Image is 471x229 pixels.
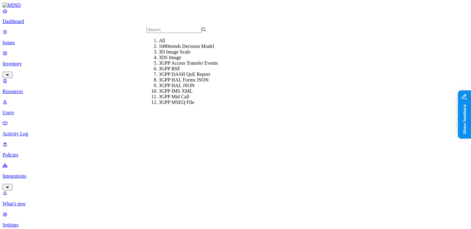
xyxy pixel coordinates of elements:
[159,44,219,49] div: 1000minds Decision Model
[2,40,469,45] p: Issues
[159,88,219,94] div: 3GPP IMS XML
[2,2,469,8] a: MIND
[159,83,219,88] div: 3GPP HAL JSON
[2,8,469,24] a: Dashboard
[2,222,469,228] p: Settings
[2,173,469,179] p: Integrations
[159,49,219,55] div: 3D Image Scale
[2,142,469,158] a: Policies
[159,55,219,60] div: 3DS Image
[159,94,219,100] div: 3GPP Mid Call
[2,50,469,77] a: Inventory
[159,60,219,66] div: 3GPP Access Transfer Events
[159,66,219,72] div: 3GPP BSF
[2,190,469,207] a: What's new
[2,19,469,24] p: Dashboard
[2,131,469,137] p: Activity Log
[2,99,469,115] a: Users
[159,38,219,44] div: All
[159,72,219,77] div: 3GPP DASH QoE Report
[2,201,469,207] p: What's new
[159,100,219,105] div: 3GPP MSEQ File
[2,61,469,67] p: Inventory
[458,91,471,139] iframe: Marker.io feedback button
[159,77,219,83] div: 3GPP HAL Forms JSON
[2,78,469,94] a: Resources
[146,26,202,33] input: Search
[2,89,469,94] p: Resources
[2,152,469,158] p: Policies
[2,29,469,45] a: Issues
[2,120,469,137] a: Activity Log
[2,2,21,8] img: MIND
[2,163,469,189] a: Integrations
[2,212,469,228] a: Settings
[2,110,469,115] p: Users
